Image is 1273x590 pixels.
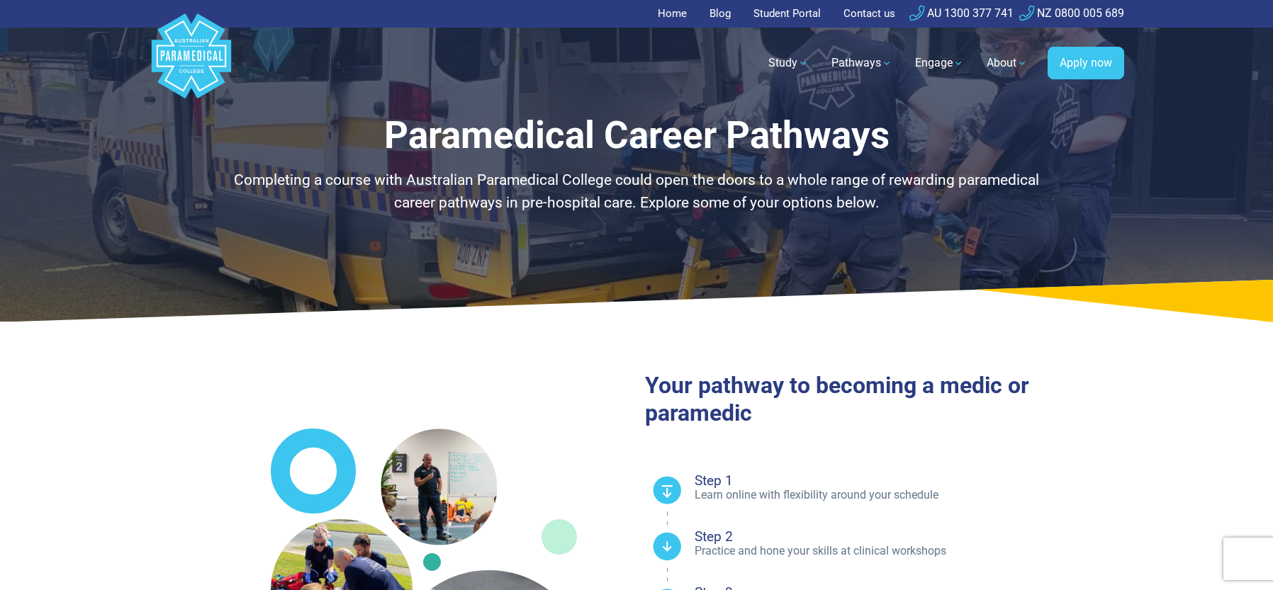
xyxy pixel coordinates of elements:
a: Study [760,43,817,83]
p: Practice and hone your skills at clinical workshops [695,543,1124,559]
h4: Step 2 [695,530,1124,543]
a: Australian Paramedical College [149,28,234,99]
h2: Your pathway to becoming a medic or paramedic [645,372,1124,426]
a: NZ 0800 005 689 [1019,6,1124,20]
a: Engage [907,43,972,83]
h4: Step 1 [695,474,1124,487]
a: Pathways [823,43,901,83]
h1: Paramedical Career Pathways [222,113,1051,158]
a: Apply now [1048,47,1124,79]
a: About [978,43,1036,83]
p: Completing a course with Australian Paramedical College could open the doors to a whole range of ... [222,169,1051,214]
p: Learn online with flexibility around your schedule [695,487,1124,503]
a: AU 1300 377 741 [909,6,1014,20]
